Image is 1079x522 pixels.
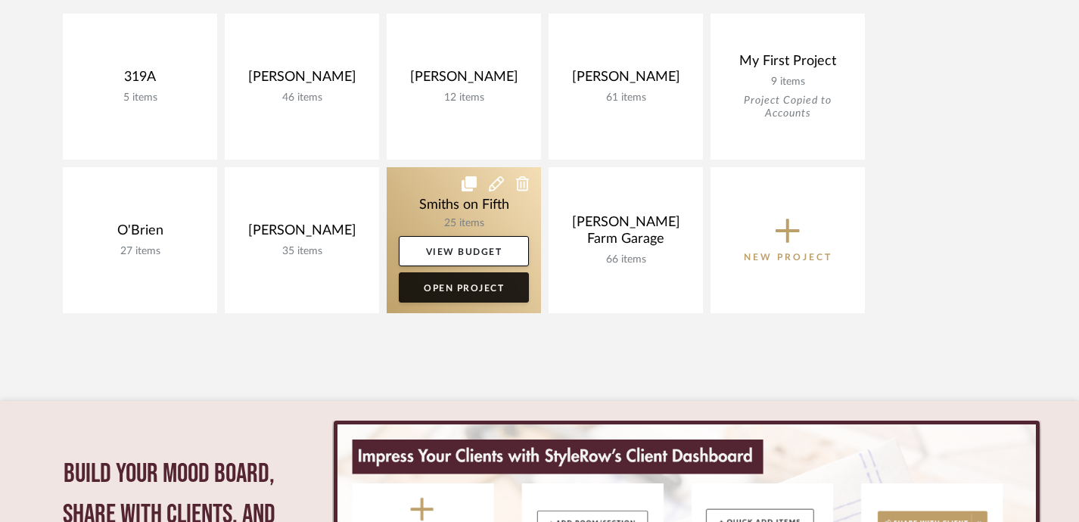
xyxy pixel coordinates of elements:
[75,245,205,258] div: 27 items
[723,76,853,89] div: 9 items
[399,272,529,303] a: Open Project
[723,95,853,120] div: Project Copied to Accounts
[399,92,529,104] div: 12 items
[711,167,865,313] button: New Project
[237,69,367,92] div: [PERSON_NAME]
[75,222,205,245] div: O'Brien
[75,92,205,104] div: 5 items
[723,53,853,76] div: My First Project
[561,69,691,92] div: [PERSON_NAME]
[561,214,691,253] div: [PERSON_NAME] Farm Garage
[561,253,691,266] div: 66 items
[399,236,529,266] a: View Budget
[399,69,529,92] div: [PERSON_NAME]
[561,92,691,104] div: 61 items
[237,245,367,258] div: 35 items
[744,250,832,265] p: New Project
[237,222,367,245] div: [PERSON_NAME]
[237,92,367,104] div: 46 items
[75,69,205,92] div: 319A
